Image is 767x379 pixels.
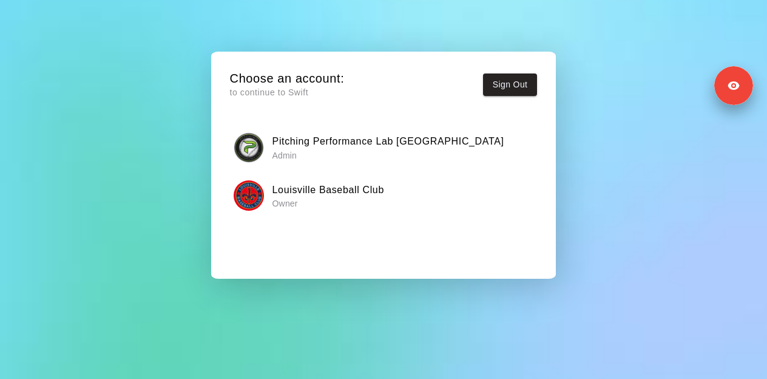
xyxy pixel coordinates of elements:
h6: Pitching Performance Lab [GEOGRAPHIC_DATA] [272,134,504,149]
button: Pitching Performance Lab LouisvillePitching Performance Lab [GEOGRAPHIC_DATA] Admin [230,128,538,166]
img: Louisville Baseball Club [234,180,264,211]
p: to continue to Swift [230,86,345,99]
button: Louisville Baseball ClubLouisville Baseball Club Owner [230,177,538,215]
button: Sign Out [483,73,538,96]
h5: Choose an account: [230,70,345,87]
p: Admin [272,149,504,162]
h6: Louisville Baseball Club [272,182,384,198]
p: Owner [272,197,384,210]
img: Pitching Performance Lab Louisville [234,132,264,163]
